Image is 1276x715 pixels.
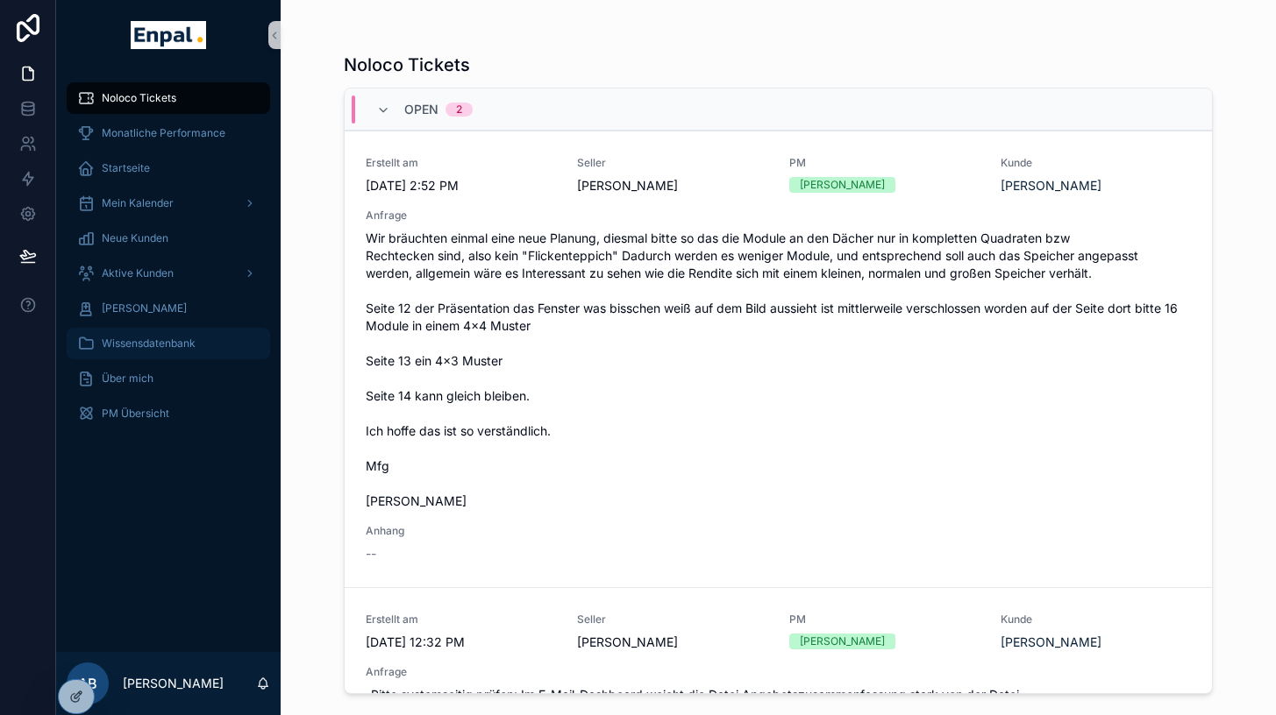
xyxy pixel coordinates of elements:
span: [PERSON_NAME] [577,177,767,195]
span: [DATE] 12:32 PM [366,634,556,651]
div: scrollable content [56,70,281,452]
a: Neue Kunden [67,223,270,254]
span: [PERSON_NAME] [102,301,187,315]
span: Mein Kalender [102,196,174,210]
span: Anhang [366,524,1191,538]
span: Startseite [102,161,150,175]
p: [PERSON_NAME] [123,675,224,692]
span: Noloco Tickets [102,91,176,105]
a: [PERSON_NAME] [1001,177,1101,195]
a: Startseite [67,152,270,184]
span: Wir bräuchten einmal eine neue Planung, diesmal bitte so das die Module an den Dächer nur in komp... [366,230,1191,510]
a: Über mich [67,363,270,394]
a: [PERSON_NAME] [67,293,270,324]
span: PM [789,612,980,627]
a: Aktive Kunden [67,258,270,289]
a: Wissensdatenbank [67,328,270,359]
span: Neue Kunden [102,231,168,245]
img: App logo [131,21,205,49]
span: [PERSON_NAME] [577,634,767,651]
span: PM Übersicht [102,407,169,421]
span: Kunde [1001,612,1191,627]
span: AB [78,673,97,694]
div: [PERSON_NAME] [800,177,885,193]
span: -- [366,545,376,563]
a: Mein Kalender [67,188,270,219]
span: Erstellt am [366,156,556,170]
a: Monatliche Performance [67,117,270,149]
span: PM [789,156,980,170]
span: Aktive Kunden [102,266,174,280]
span: Seller [577,612,767,627]
span: Kunde [1001,156,1191,170]
div: [PERSON_NAME] [800,634,885,649]
h1: Noloco Tickets [344,53,470,77]
span: Erstellt am [366,612,556,627]
span: Seller [577,156,767,170]
span: Open [404,101,438,118]
span: Wissensdatenbank [102,336,196,350]
span: Anfrage [366,209,1191,223]
span: [DATE] 2:52 PM [366,177,556,195]
div: 2 [456,103,462,117]
a: PM Übersicht [67,398,270,429]
a: Noloco Tickets [67,82,270,114]
span: Monatliche Performance [102,126,225,140]
a: [PERSON_NAME] [1001,634,1101,651]
span: Über mich [102,372,153,386]
span: Anfrage [366,665,1191,679]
